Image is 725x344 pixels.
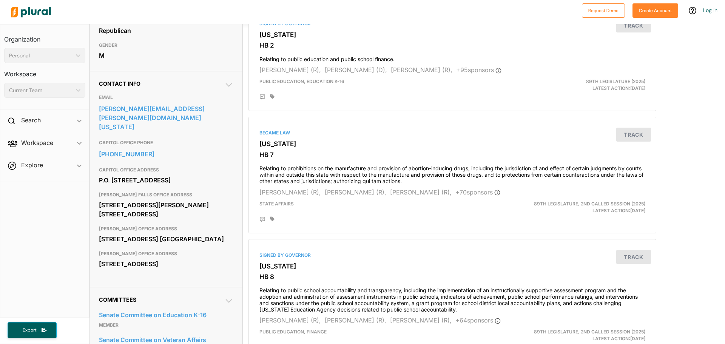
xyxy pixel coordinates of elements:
[259,329,327,335] span: Public Education, Finance
[582,3,625,18] button: Request Demo
[259,316,321,324] span: [PERSON_NAME] (R),
[99,103,233,133] a: [PERSON_NAME][EMAIL_ADDRESS][PERSON_NAME][DOMAIN_NAME][US_STATE]
[259,130,645,136] div: Became Law
[259,273,645,281] h3: HB 8
[99,41,233,50] h3: GENDER
[259,262,645,270] h3: [US_STATE]
[259,52,645,63] h4: Relating to public education and public school finance.
[534,201,645,207] span: 89th Legislature, 2nd Called Session (2025)
[259,188,321,196] span: [PERSON_NAME] (R),
[259,284,645,313] h4: Relating to public school accountability and transparency, including the implementation of an ins...
[703,7,717,14] a: Log In
[518,201,651,214] div: Latest Action: [DATE]
[99,50,233,61] div: M
[9,86,73,94] div: Current Team
[270,94,275,99] div: Add tags
[99,321,233,330] p: Member
[632,3,678,18] button: Create Account
[586,79,645,84] span: 89th Legislature (2025)
[99,93,233,102] h3: EMAIL
[325,66,387,74] span: [PERSON_NAME] (D),
[99,25,233,36] div: Republican
[99,190,233,199] h3: [PERSON_NAME] FALLS OFFICE ADDRESS
[390,188,452,196] span: [PERSON_NAME] (R),
[390,316,452,324] span: [PERSON_NAME] (R),
[99,249,233,258] h3: [PERSON_NAME] OFFICE ADDRESS
[455,316,501,324] span: + 64 sponsor s
[8,322,57,338] button: Export
[259,140,645,148] h3: [US_STATE]
[17,327,42,333] span: Export
[99,296,136,303] span: Committees
[21,116,41,124] h2: Search
[259,162,645,184] h4: Relating to prohibitions on the manufacture and provision of abortion-inducing drugs, including t...
[616,19,651,32] button: Track
[632,6,678,14] a: Create Account
[259,201,294,207] span: State Affairs
[616,250,651,264] button: Track
[518,78,651,92] div: Latest Action: [DATE]
[259,79,344,84] span: Public Education, Education K-16
[99,309,233,321] a: Senate Committee on Education K-16
[259,151,645,159] h3: HB 7
[259,42,645,49] h3: HB 2
[325,316,386,324] span: [PERSON_NAME] (R),
[9,52,73,60] div: Personal
[4,63,85,80] h3: Workspace
[325,188,386,196] span: [PERSON_NAME] (R),
[259,66,321,74] span: [PERSON_NAME] (R),
[259,216,265,222] div: Add Position Statement
[455,188,500,196] span: + 70 sponsor s
[99,80,140,87] span: Contact Info
[259,94,265,100] div: Add Position Statement
[99,258,233,270] div: [STREET_ADDRESS]
[456,66,501,74] span: + 95 sponsor s
[582,6,625,14] a: Request Demo
[99,165,233,174] h3: CAPITOL OFFICE ADDRESS
[4,28,85,45] h3: Organization
[99,199,233,220] div: [STREET_ADDRESS][PERSON_NAME] [STREET_ADDRESS]
[99,174,233,186] div: P.O. [STREET_ADDRESS]
[99,148,233,160] a: [PHONE_NUMBER]
[391,66,452,74] span: [PERSON_NAME] (R),
[616,128,651,142] button: Track
[518,329,651,342] div: Latest Action: [DATE]
[270,216,275,222] div: Add tags
[259,31,645,39] h3: [US_STATE]
[534,329,645,335] span: 89th Legislature, 2nd Called Session (2025)
[99,224,233,233] h3: [PERSON_NAME] OFFICE ADDRESS
[99,138,233,147] h3: CAPITOL OFFICE PHONE
[99,233,233,245] div: [STREET_ADDRESS] [GEOGRAPHIC_DATA]
[259,252,645,259] div: Signed by Governor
